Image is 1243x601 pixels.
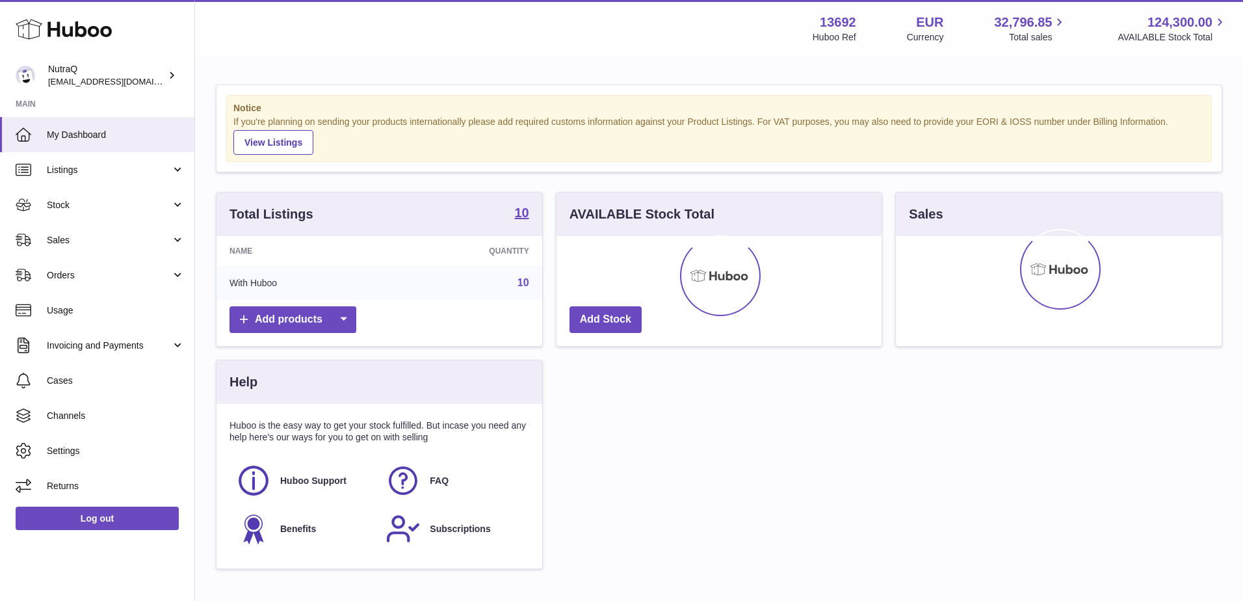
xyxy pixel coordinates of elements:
strong: EUR [916,14,943,31]
h3: AVAILABLE Stock Total [569,206,714,223]
a: FAQ [386,463,522,498]
a: Add Stock [569,306,642,333]
a: Subscriptions [386,511,522,546]
span: Invoicing and Payments [47,340,171,352]
th: Name [216,236,388,266]
span: Channels [47,410,185,422]
a: Benefits [236,511,373,546]
span: Subscriptions [430,523,490,535]
a: 32,796.85 Total sales [994,14,1067,44]
div: Currency [907,31,944,44]
div: NutraQ [48,63,165,88]
span: Returns [47,480,185,492]
strong: Notice [233,102,1205,114]
span: Sales [47,234,171,247]
span: [EMAIL_ADDRESS][DOMAIN_NAME] [48,76,191,87]
span: Stock [47,199,171,211]
a: 124,300.00 AVAILABLE Stock Total [1118,14,1227,44]
a: Add products [229,306,356,333]
span: Benefits [280,523,316,535]
p: Huboo is the easy way to get your stock fulfilled. But incase you need any help here's our ways f... [229,420,529,444]
a: Log out [16,507,179,530]
img: log@nutraq.com [16,66,35,85]
span: 32,796.85 [994,14,1052,31]
span: Total sales [1009,31,1067,44]
span: 124,300.00 [1147,14,1212,31]
div: If you're planning on sending your products internationally please add required customs informati... [233,116,1205,155]
span: Cases [47,375,185,387]
strong: 13692 [820,14,856,31]
h3: Sales [909,206,943,223]
h3: Total Listings [229,206,313,223]
span: Huboo Support [280,475,347,487]
span: Listings [47,164,171,176]
span: My Dashboard [47,129,185,141]
div: Huboo Ref [813,31,856,44]
span: Settings [47,445,185,457]
span: Orders [47,269,171,282]
strong: 10 [514,206,529,219]
a: Huboo Support [236,463,373,498]
h3: Help [229,373,257,391]
span: Usage [47,304,185,317]
span: AVAILABLE Stock Total [1118,31,1227,44]
td: With Huboo [216,266,388,300]
a: 10 [514,206,529,222]
span: FAQ [430,475,449,487]
th: Quantity [388,236,542,266]
a: 10 [517,277,529,288]
a: View Listings [233,130,313,155]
